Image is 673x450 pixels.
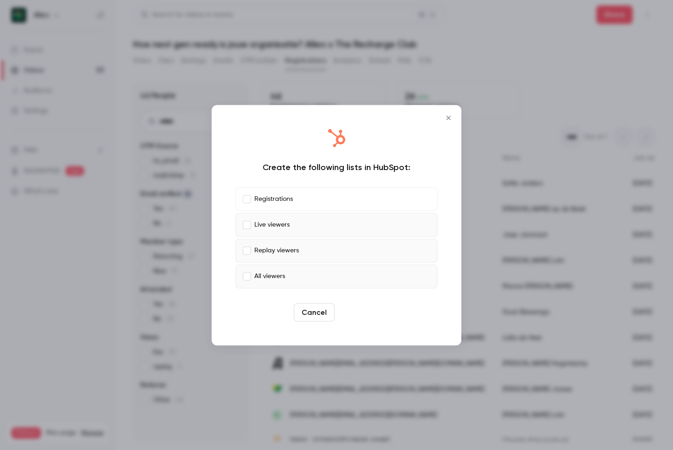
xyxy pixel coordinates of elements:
p: Replay viewers [254,246,299,256]
button: Close [439,108,458,127]
div: Create the following lists in HubSpot: [236,161,437,172]
p: Live viewers [254,220,290,230]
p: Registrations [254,194,293,204]
button: Create [338,303,380,321]
button: Cancel [294,303,335,321]
p: All viewers [254,272,285,281]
